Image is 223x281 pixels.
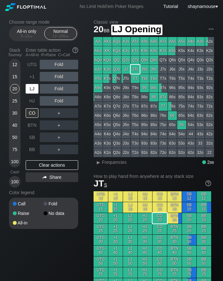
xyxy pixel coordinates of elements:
div: BB 40 [197,246,211,256]
div: +1 25 [108,224,123,234]
div: 93o [140,139,149,148]
div: 43s [196,130,205,139]
div: 44 [186,130,195,139]
div: ＋ [40,120,78,130]
div: SB 12 [182,191,196,202]
div: Q5s [177,56,186,65]
div: ＋ [40,133,78,142]
div: LJ 30 [123,235,137,245]
div: LJ 50 [123,256,137,267]
div: A7o [94,102,103,111]
div: UTG 30 [94,235,108,245]
div: BB 50 [197,256,211,267]
div: T5s [177,74,186,83]
div: 63s [196,111,205,120]
span: bb [210,160,214,165]
div: UTG 50 [94,256,108,267]
div: Q2s [205,56,214,65]
div: BTN [26,120,38,130]
div: SB 20 [182,213,196,224]
div: 99 [140,83,149,92]
div: LJ 15 [123,202,137,213]
div: 98o [140,93,149,102]
div: UTG 25 [94,224,108,234]
div: Q8o [112,93,121,102]
div: ATs [131,37,140,46]
div: AJo [94,65,103,74]
div: Q8s [149,56,158,65]
div: 84s [186,93,195,102]
div: 53o [177,139,186,148]
div: Fold [40,84,78,94]
img: Floptimal logo [5,3,46,11]
img: share.864f2f62.svg [42,176,47,179]
div: 95o [140,120,149,129]
div: KQs [112,46,121,55]
div: ▸ [94,158,103,166]
div: HJ 20 [138,213,152,224]
h2: How to play hand from anywhere at any stack size [94,174,211,179]
div: Q4o [112,130,121,139]
div: 83o [149,139,158,148]
div: 72s [205,102,214,111]
div: 66 [168,111,177,120]
div: BTN 20 [167,213,182,224]
div: Fold [40,60,78,69]
div: 20 [10,84,20,94]
div: Enter table action [26,45,78,60]
div: 42s [205,130,214,139]
div: QTs [131,56,140,65]
div: 97o [140,102,149,111]
div: LJ 75 [123,267,137,278]
div: 74s [186,102,195,111]
div: 25 [10,96,20,106]
div: +1 12 [108,191,123,202]
div: T5o [131,120,140,129]
div: AA [94,37,103,46]
div: 77 [159,102,168,111]
div: UTG 75 [94,267,108,278]
div: 22 [205,148,214,157]
div: A9o [94,83,103,92]
div: T4o [131,130,140,139]
div: AKs [103,37,112,46]
div: +1 50 [108,256,123,267]
div: T8o [131,93,140,102]
div: Fold [44,201,74,206]
div: 86o [149,111,158,120]
div: K2s [205,46,214,55]
div: Tourney [6,53,23,57]
div: 75 [10,145,20,154]
div: J8s [149,65,158,74]
div: 53s [196,120,205,129]
div: 87o [149,102,158,111]
div: Q6s [168,56,177,65]
div: 76s [168,102,177,111]
div: SB 15 [182,202,196,213]
div: Q2o [112,148,121,157]
div: 43o [186,139,195,148]
div: 15 [10,72,20,81]
div: 64s [186,111,195,120]
div: A4o [94,130,103,139]
div: T3o [131,139,140,148]
a: Tutorial [163,4,178,9]
div: T6s [168,74,177,83]
div: +1 30 [108,235,123,245]
div: 98s [149,83,158,92]
div: UTG 20 [94,213,108,224]
div: BTN 50 [167,256,182,267]
div: BTN 75 [167,267,182,278]
div: K6s [168,46,177,55]
div: 32o [196,148,205,157]
div: +1 15 [108,202,123,213]
div: All-in [13,221,44,225]
div: J6s [168,65,177,74]
div: 52o [177,148,186,157]
div: UTG 15 [94,202,108,213]
div: BB 15 [197,202,211,213]
div: Q7s [159,56,168,65]
div: 54o [177,130,186,139]
div: 96o [140,111,149,120]
div: HJ 50 [138,256,152,267]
